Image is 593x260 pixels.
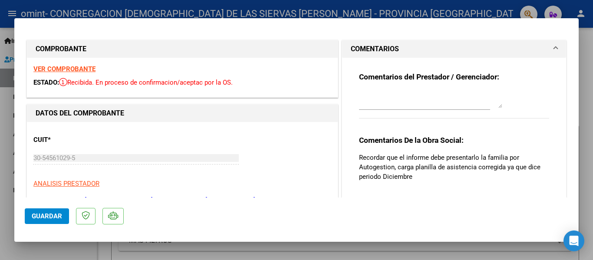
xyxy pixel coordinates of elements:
button: Guardar [25,208,69,224]
span: ANALISIS PRESTADOR [33,180,99,188]
p: Recordar que el informe debe presentarlo la familia por Autogestion, carga planilla de asistencia... [359,153,549,181]
p: CONGREGACION [DEMOGRAPHIC_DATA] DE LAS SIERVAS [PERSON_NAME] - PROVINCIA [GEOGRAPHIC_DATA] SUR [33,195,331,215]
strong: Comentarios del Prestador / Gerenciador: [359,72,499,81]
div: Open Intercom Messenger [563,230,584,251]
span: ESTADO: [33,79,59,86]
a: VER COMPROBANTE [33,65,96,73]
span: Guardar [32,212,62,220]
h1: COMENTARIOS [351,44,399,54]
strong: DATOS DEL COMPROBANTE [36,109,124,117]
strong: COMPROBANTE [36,45,86,53]
strong: Comentarios De la Obra Social: [359,136,464,145]
div: COMENTARIOS [342,58,566,221]
p: CUIT [33,135,123,145]
mat-expansion-panel-header: COMENTARIOS [342,40,566,58]
span: Recibida. En proceso de confirmacion/aceptac por la OS. [59,79,233,86]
